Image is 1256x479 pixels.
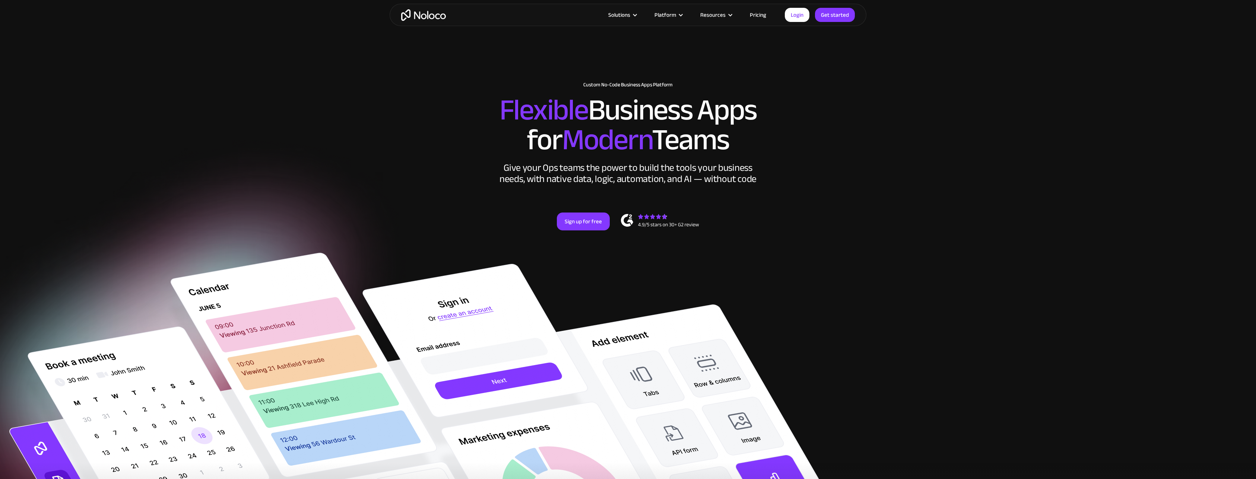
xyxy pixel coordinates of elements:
[691,10,740,20] div: Resources
[608,10,630,20] div: Solutions
[815,8,855,22] a: Get started
[401,9,446,21] a: home
[562,112,652,167] span: Modern
[740,10,776,20] a: Pricing
[785,8,809,22] a: Login
[645,10,691,20] div: Platform
[397,95,859,155] h2: Business Apps for Teams
[557,213,610,230] a: Sign up for free
[498,162,758,185] div: Give your Ops teams the power to build the tools your business needs, with native data, logic, au...
[397,82,859,88] h1: Custom No-Code Business Apps Platform
[700,10,726,20] div: Resources
[599,10,645,20] div: Solutions
[654,10,676,20] div: Platform
[499,82,588,138] span: Flexible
